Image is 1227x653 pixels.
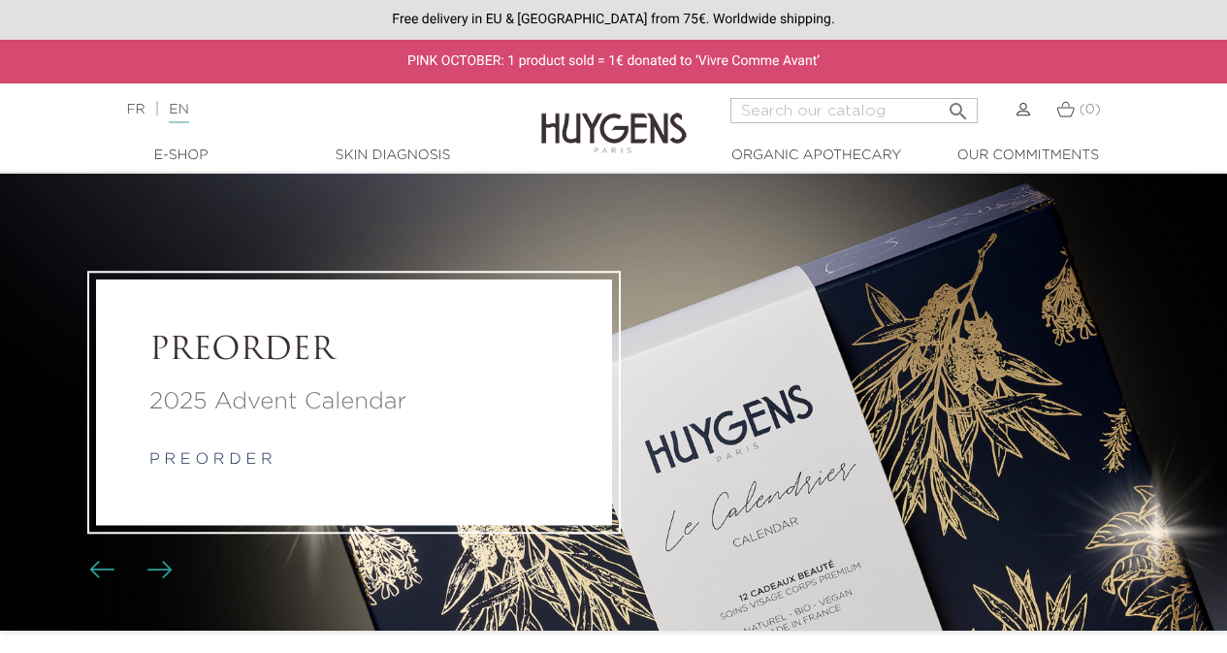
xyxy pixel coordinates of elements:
[116,98,497,121] div: |
[541,82,687,156] img: Huygens
[84,146,278,166] a: E-Shop
[149,333,559,370] a: PREORDER
[97,556,160,585] div: Carousel buttons
[169,103,188,123] a: EN
[947,94,970,117] i: 
[1080,103,1101,116] span: (0)
[720,146,914,166] a: Organic Apothecary
[149,452,273,468] a: p r e o r d e r
[941,92,976,118] button: 
[931,146,1125,166] a: Our commitments
[149,384,559,419] a: 2025 Advent Calendar
[126,103,145,116] a: FR
[730,98,978,123] input: Search
[296,146,490,166] a: Skin Diagnosis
